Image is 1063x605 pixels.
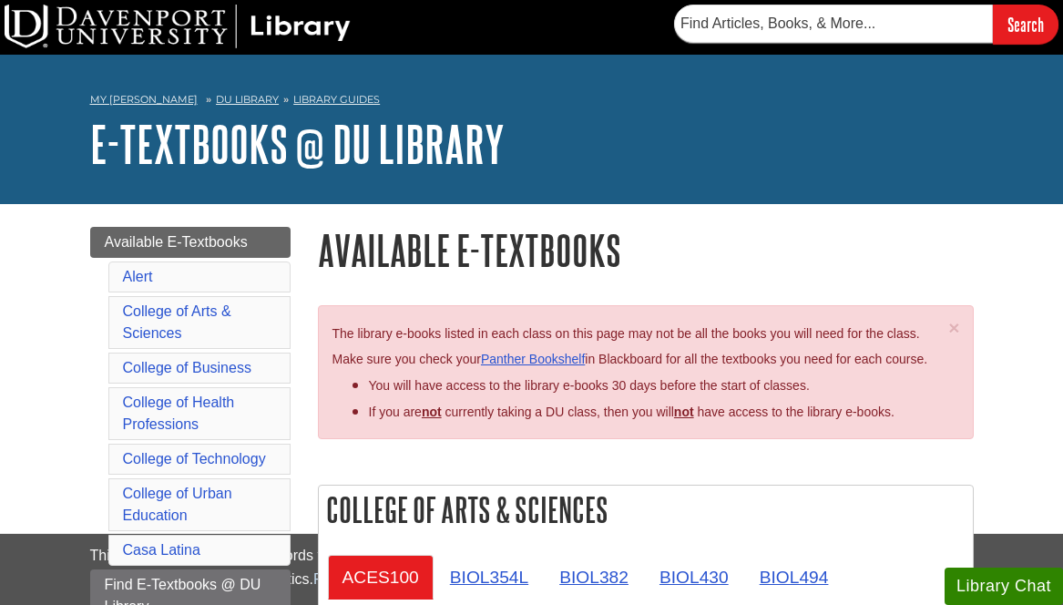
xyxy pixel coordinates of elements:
[90,92,198,108] a: My [PERSON_NAME]
[948,317,959,338] span: ×
[90,227,291,258] a: Available E-Textbooks
[123,451,266,467] a: College of Technology
[674,405,694,419] u: not
[645,555,743,600] a: BIOL430
[123,303,231,341] a: College of Arts & Sciences
[481,352,585,366] a: Panther Bookshelf
[435,555,543,600] a: BIOL354L
[123,486,232,523] a: College of Urban Education
[369,378,810,393] span: You will have access to the library e-books 30 days before the start of classes.
[123,360,251,375] a: College of Business
[945,568,1063,605] button: Library Chat
[318,227,974,273] h1: Available E-Textbooks
[332,326,928,367] span: The library e-books listed in each class on this page may not be all the books you will need for ...
[993,5,1058,44] input: Search
[105,234,248,250] span: Available E-Textbooks
[319,486,973,534] h2: College of Arts & Sciences
[369,405,894,419] span: If you are currently taking a DU class, then you will have access to the library e-books.
[422,405,442,419] strong: not
[123,269,153,284] a: Alert
[123,542,200,558] a: Casa Latina
[293,93,380,106] a: Library Guides
[123,395,235,432] a: College of Health Professions
[545,555,643,600] a: BIOL382
[745,555,843,600] a: BIOL494
[674,5,1058,44] form: Searches DU Library's articles, books, and more
[90,87,974,117] nav: breadcrumb
[90,116,505,172] a: E-Textbooks @ DU Library
[5,5,351,48] img: DU Library
[948,318,959,337] button: Close
[216,93,279,106] a: DU Library
[674,5,993,43] input: Find Articles, Books, & More...
[328,555,434,600] a: ACES100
